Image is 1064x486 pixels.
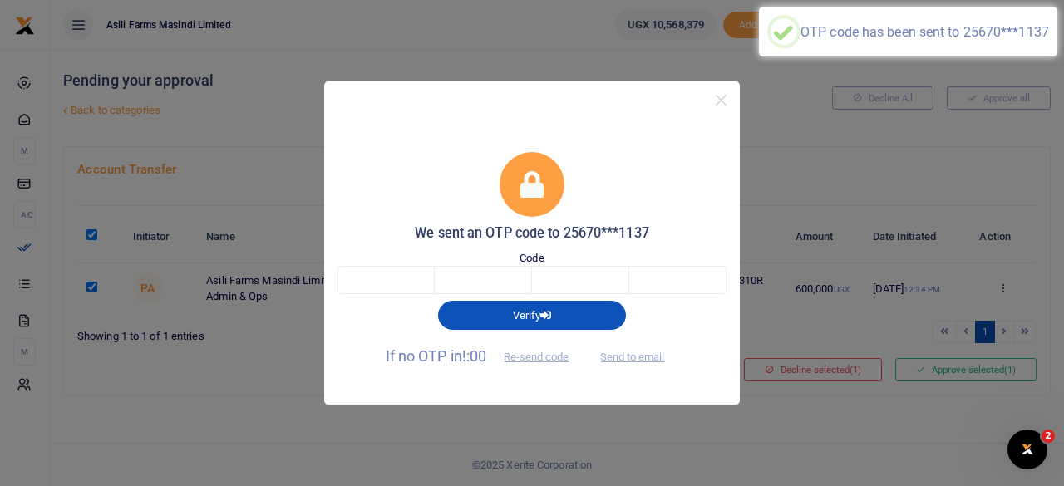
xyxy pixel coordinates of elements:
[800,24,1049,40] div: OTP code has been sent to 25670***1137
[438,301,626,329] button: Verify
[1042,430,1055,443] span: 2
[709,88,733,112] button: Close
[386,347,584,365] span: If no OTP in
[1007,430,1047,469] iframe: Intercom live chat
[520,250,544,267] label: Code
[337,225,727,242] h5: We sent an OTP code to 25670***1137
[462,347,486,365] span: !:00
